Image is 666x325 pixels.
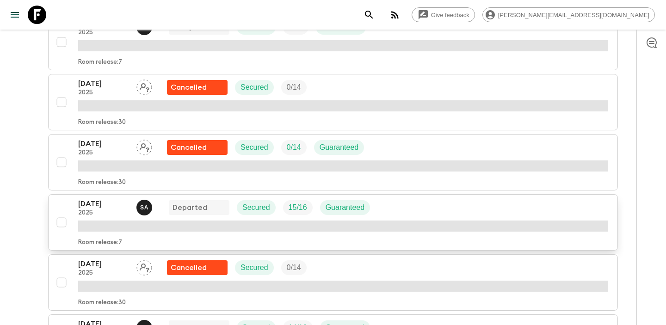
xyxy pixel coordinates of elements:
span: Suren Abeykoon [136,202,154,210]
p: Secured [240,262,268,273]
button: menu [6,6,24,24]
span: Assign pack leader [136,82,152,90]
div: Secured [237,200,276,215]
p: [DATE] [78,78,129,89]
p: 0 / 14 [287,262,301,273]
div: Trip Fill [283,200,313,215]
p: 2025 [78,270,129,277]
div: Trip Fill [281,80,307,95]
button: [DATE]2025Assign pack leaderFlash Pack cancellationSecuredTrip FillRoom release:30 [48,74,618,130]
p: Secured [242,202,270,213]
p: Guaranteed [320,142,359,153]
p: [DATE] [78,198,129,209]
p: Cancelled [171,82,207,93]
a: Give feedback [412,7,475,22]
p: 2025 [78,89,129,97]
button: [DATE]2025Prasad AdikariCompletedSecuredTrip FillGuaranteedRoom release:7 [48,14,618,70]
div: Secured [235,140,274,155]
span: Assign pack leader [136,263,152,270]
p: 2025 [78,209,129,217]
p: 0 / 14 [287,82,301,93]
p: Room release: 30 [78,179,126,186]
p: 0 / 14 [287,142,301,153]
p: Cancelled [171,142,207,153]
p: Room release: 7 [78,59,122,66]
div: Secured [235,80,274,95]
p: Guaranteed [326,202,365,213]
button: [DATE]2025Suren AbeykoonDepartedSecuredTrip FillGuaranteedRoom release:7 [48,194,618,251]
button: search adventures [360,6,378,24]
div: Trip Fill [281,260,307,275]
div: Flash Pack cancellation [167,140,228,155]
p: [DATE] [78,258,129,270]
p: 2025 [78,149,129,157]
div: Secured [235,260,274,275]
p: Secured [240,142,268,153]
p: 2025 [78,29,129,37]
p: Room release: 30 [78,299,126,307]
span: Give feedback [426,12,475,18]
div: Flash Pack cancellation [167,260,228,275]
div: Flash Pack cancellation [167,80,228,95]
span: Assign pack leader [136,142,152,150]
p: Room release: 30 [78,119,126,126]
span: [PERSON_NAME][EMAIL_ADDRESS][DOMAIN_NAME] [493,12,654,18]
p: Cancelled [171,262,207,273]
p: Departed [173,202,207,213]
p: [DATE] [78,138,129,149]
button: [DATE]2025Assign pack leaderFlash Pack cancellationSecuredTrip FillGuaranteedRoom release:30 [48,134,618,190]
button: [DATE]2025Assign pack leaderFlash Pack cancellationSecuredTrip FillRoom release:30 [48,254,618,311]
p: Room release: 7 [78,239,122,246]
div: [PERSON_NAME][EMAIL_ADDRESS][DOMAIN_NAME] [482,7,655,22]
p: Secured [240,82,268,93]
p: 15 / 16 [289,202,307,213]
div: Trip Fill [281,140,307,155]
